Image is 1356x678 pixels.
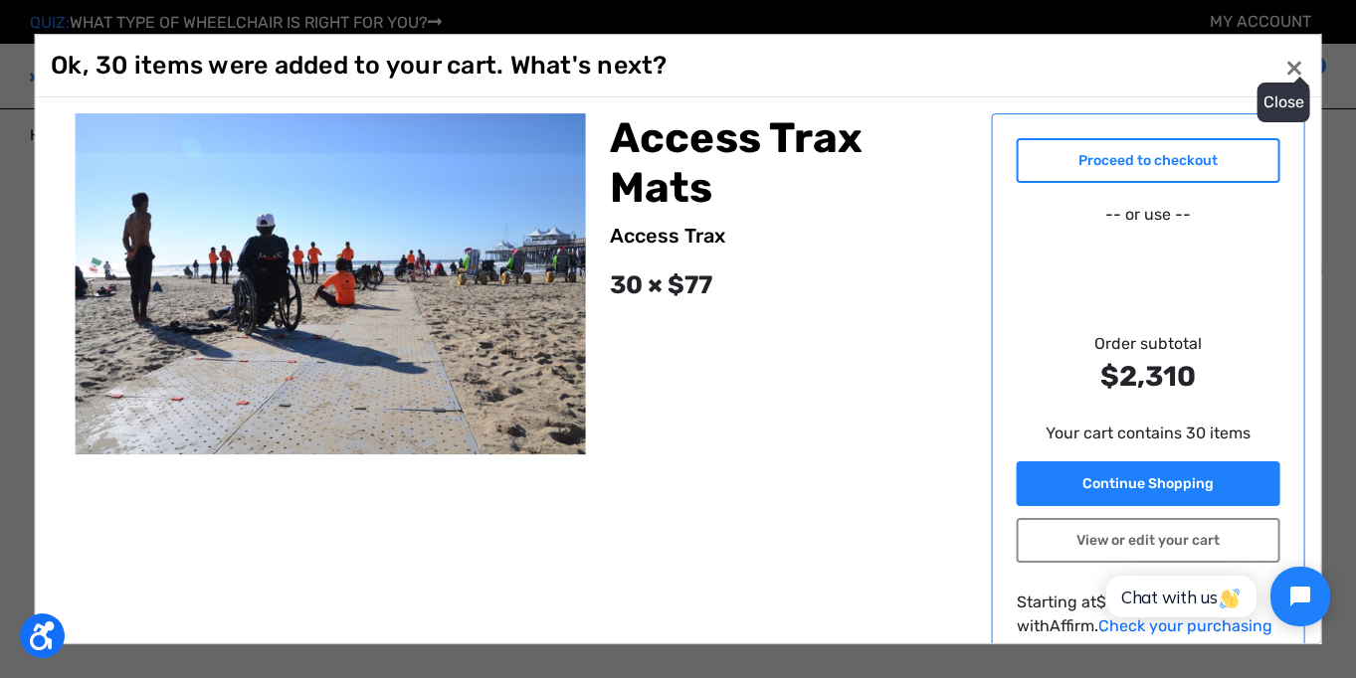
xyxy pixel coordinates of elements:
[1050,616,1094,635] span: Affirm
[1017,422,1280,445] p: Your cart contains 30 items
[610,266,968,304] div: 30 × $77
[1017,235,1280,274] iframe: PayPal-paypal
[1285,48,1303,85] span: ×
[1017,461,1280,506] a: Continue Shopping
[1017,332,1280,398] div: Order subtotal
[1017,591,1280,662] p: Starting at /mo or 0% APR with .
[1017,356,1280,398] strong: $2,310
[610,221,968,251] div: Access Trax
[1017,203,1280,227] p: -- or use --
[75,113,586,454] img: Access Trax Mats
[1017,518,1280,563] a: View or edit your cart
[1017,138,1280,183] a: Proceed to checkout
[51,51,668,81] h1: Ok, 30 items were added to your cart. What's next?
[1084,550,1347,643] iframe: Tidio Chat
[610,113,968,214] h2: Access Trax Mats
